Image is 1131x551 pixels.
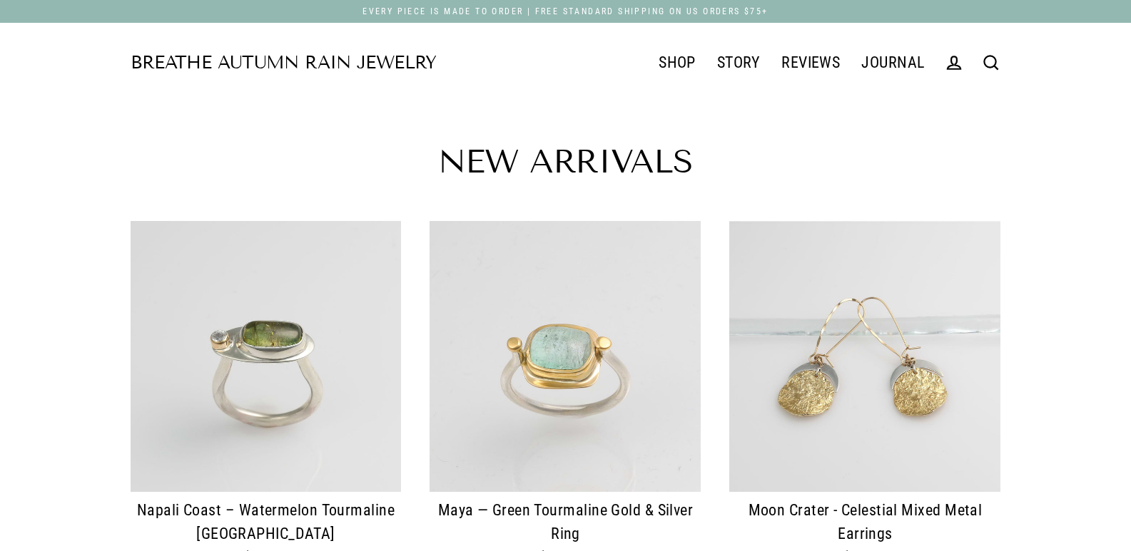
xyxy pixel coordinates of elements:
[131,54,437,72] a: Breathe Autumn Rain Jewelry
[430,221,701,492] img: One-of-a-kind green tourmaline gold and silver ring – Maya design by Breathe Autumn Rain
[430,499,701,546] div: Maya — Green Tourmaline Gold & Silver Ring
[851,45,935,81] a: JOURNAL
[729,499,1000,546] div: Moon Crater - Celestial Mixed Metal Earrings
[131,499,402,546] div: Napali Coast – Watermelon Tourmaline [GEOGRAPHIC_DATA]
[131,221,402,492] img: One-of-a-kind watermelon tourmaline silver ring with white topaz accent – Napali Coast by Breathe...
[131,145,1001,178] h1: New Arrivals
[437,44,935,81] div: Primary
[706,45,771,81] a: STORY
[771,45,851,81] a: REVIEWS
[648,45,706,81] a: SHOP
